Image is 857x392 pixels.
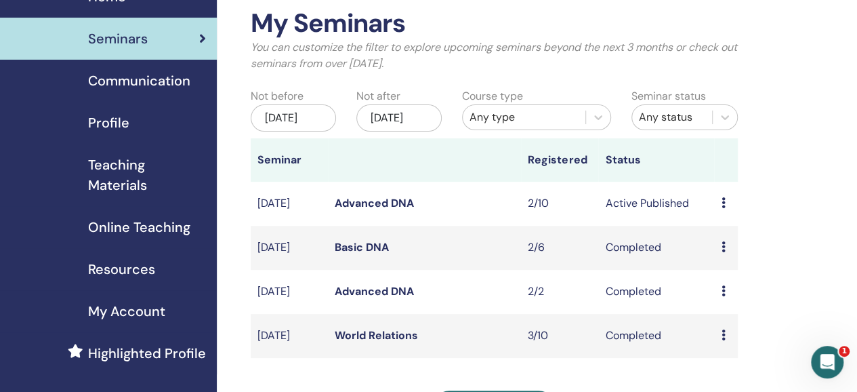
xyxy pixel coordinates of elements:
[251,39,738,72] p: You can customize the filter to explore upcoming seminars beyond the next 3 months or check out s...
[521,138,598,182] th: Registered
[356,104,442,132] div: [DATE]
[251,88,304,104] label: Not before
[356,88,400,104] label: Not after
[335,284,414,298] a: Advanced DNA
[335,196,414,210] a: Advanced DNA
[462,88,523,104] label: Course type
[335,328,418,342] a: World Relations
[631,88,706,104] label: Seminar status
[88,301,165,321] span: My Account
[88,155,206,195] span: Teaching Materials
[598,182,714,226] td: Active Published
[251,104,336,132] div: [DATE]
[335,240,389,254] a: Basic DNA
[251,314,328,358] td: [DATE]
[88,71,190,91] span: Communication
[88,259,155,279] span: Resources
[251,182,328,226] td: [DATE]
[521,182,598,226] td: 2/10
[88,217,190,237] span: Online Teaching
[598,270,714,314] td: Completed
[598,226,714,270] td: Completed
[839,346,850,357] span: 1
[598,314,714,358] td: Completed
[469,109,579,125] div: Any type
[251,226,328,270] td: [DATE]
[88,343,206,364] span: Highlighted Profile
[639,109,705,125] div: Any status
[521,270,598,314] td: 2/2
[811,346,843,378] iframe: Intercom live chat
[251,8,738,39] h2: My Seminars
[251,270,328,314] td: [DATE]
[88,113,129,133] span: Profile
[88,28,148,49] span: Seminars
[521,226,598,270] td: 2/6
[521,314,598,358] td: 3/10
[598,138,714,182] th: Status
[251,138,328,182] th: Seminar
